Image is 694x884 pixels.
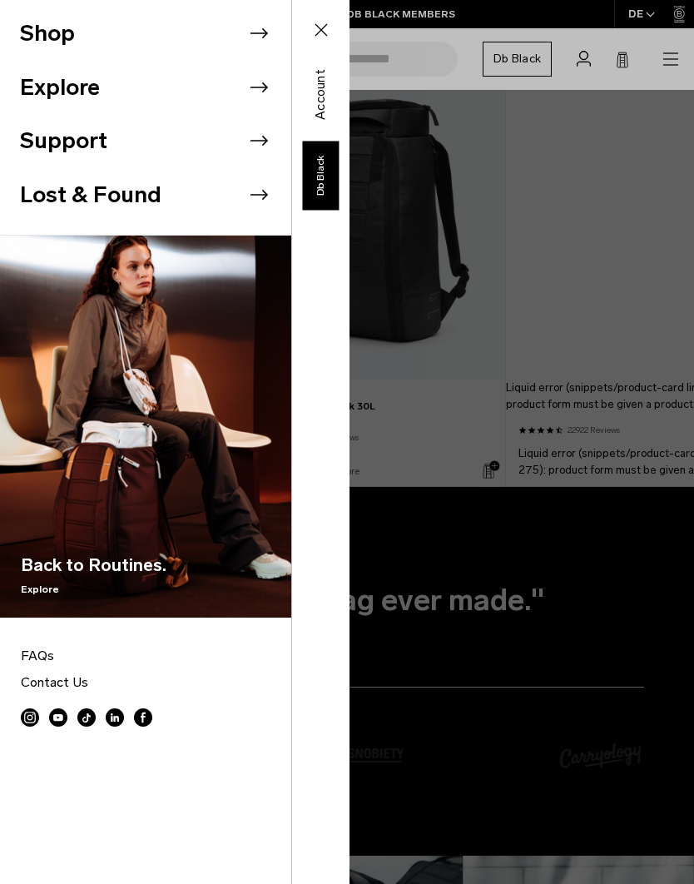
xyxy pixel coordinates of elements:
span: Account [311,69,331,120]
a: Db Black [302,141,339,210]
a: FAQs [21,643,270,669]
span: Explore [21,582,166,597]
a: Contact Us [21,669,270,696]
span: Back to Routines. [21,552,166,579]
